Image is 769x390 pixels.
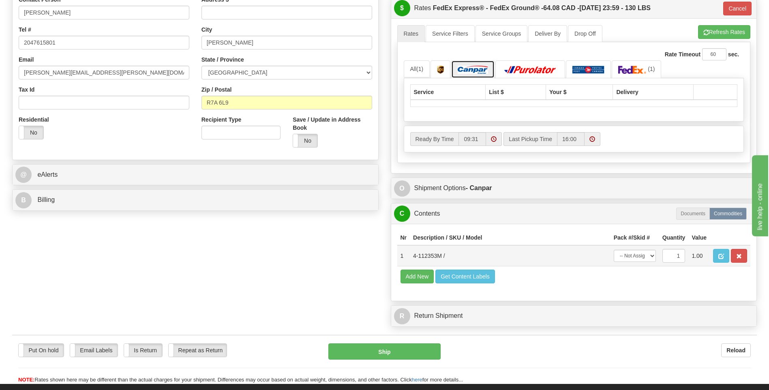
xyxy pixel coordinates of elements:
img: UPS [437,66,444,74]
label: Email [19,56,34,64]
td: 1.00 [688,245,710,266]
td: 4-112353M / [410,245,610,266]
span: Billing [37,196,55,203]
div: live help - online [6,5,75,15]
span: (1) [648,66,655,72]
div: Rates shown here may be different than the actual charges for your shipment. Differences may occu... [12,376,757,384]
a: Service Groups [476,25,527,42]
iframe: chat widget [750,154,768,236]
label: Residential [19,116,49,124]
label: No [19,126,43,139]
label: No [293,134,317,147]
a: Service Filters [426,25,475,42]
button: Refresh Rates [698,25,750,39]
a: RReturn Shipment [394,308,754,324]
img: FedEx Express® [618,66,647,74]
b: Reload [726,347,745,354]
span: eAlerts [37,171,58,178]
img: Canada Post [572,66,604,74]
button: Ship [328,343,440,360]
img: Purolator [502,66,559,74]
th: Delivery [613,84,694,100]
span: C [394,206,410,222]
label: Tax Id [19,86,34,94]
th: Value [688,230,710,245]
label: Recipient Type [201,116,242,124]
label: sec. [728,50,739,58]
label: City [201,26,212,34]
span: R [394,308,410,324]
label: Rate Timeout [665,50,700,58]
label: Is Return [124,344,162,357]
a: CContents [394,206,754,222]
a: @ eAlerts [15,167,375,183]
label: Tel # [19,26,31,34]
th: Description / SKU / Model [410,230,610,245]
th: Service [410,84,486,100]
th: Quantity [659,230,689,245]
label: Commodities [709,208,747,220]
span: O [394,180,410,197]
span: 64.08 CAD - [543,4,579,11]
img: Canpar [458,66,488,74]
label: State / Province [201,56,244,64]
span: @ [15,167,32,183]
th: List $ [486,84,546,100]
label: Ready By Time [410,132,459,146]
a: here [412,377,422,383]
label: Repeat as Return [169,344,227,357]
a: All [404,60,430,77]
label: Zip / Postal [201,86,232,94]
span: NOTE: [18,377,34,383]
th: Your $ [546,84,613,100]
label: Last Pickup Time [503,132,557,146]
button: Reload [721,343,751,357]
strong: - Canpar [466,184,492,191]
a: B Billing [15,192,375,208]
label: Put On hold [19,344,64,357]
span: B [15,192,32,208]
label: Save / Update in Address Book [293,116,372,132]
span: (1) [416,66,423,72]
th: Pack #/Skid # [610,230,659,245]
a: Rates [397,25,425,42]
button: Add New [401,270,434,283]
label: Email Labels [70,344,118,357]
a: Deliver By [528,25,567,42]
label: Documents [676,208,710,220]
a: OShipment Options- Canpar [394,180,754,197]
button: Cancel [723,2,752,15]
th: Nr [397,230,410,245]
a: Drop Off [568,25,602,42]
td: 1 [397,245,410,266]
button: Get Content Labels [435,270,495,283]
